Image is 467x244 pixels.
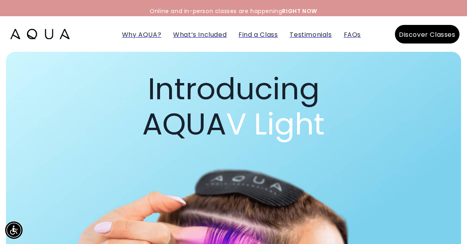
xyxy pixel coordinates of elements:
[122,30,161,39] a: Why AQUA?
[173,30,227,39] a: What’s Included
[344,30,361,39] a: FAQs
[290,30,332,39] a: Testimonials
[226,103,325,145] span: V Light
[150,7,317,15] span: Online and in-person classes are happening
[142,103,325,145] span: AQUA
[427,206,467,244] iframe: Chat Widget
[5,221,23,239] div: Accessibility Menu
[282,7,317,15] strong: RIGHT NOW
[395,25,459,44] button: Discover Classes
[148,68,320,110] span: Introducing
[238,30,278,39] a: Find a Class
